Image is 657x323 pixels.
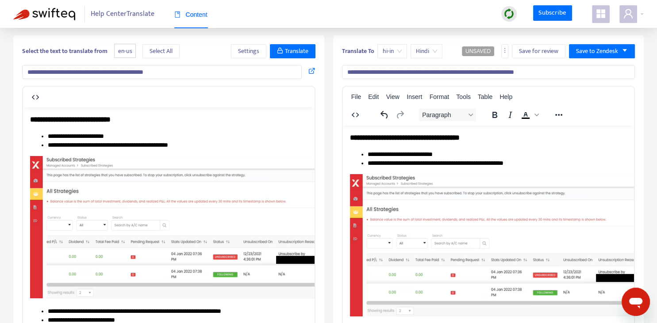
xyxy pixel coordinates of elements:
span: UNSAVED [465,48,491,54]
button: Bold [487,109,502,121]
button: Select All [142,44,180,58]
span: Help [499,93,512,100]
span: Format [430,93,449,100]
span: caret-down [622,47,628,53]
span: Save to Zendesk [576,46,618,56]
span: Table [478,93,492,100]
span: Paragraph [422,111,465,118]
span: hi-in [383,45,402,58]
img: Swifteq [13,8,75,20]
button: Save for review [512,44,565,58]
span: en-us [114,44,136,58]
span: Hindi [416,45,437,58]
button: Save to Zendeskcaret-down [569,44,635,58]
img: 44910856738201 [7,49,378,191]
span: Select All [150,46,173,56]
span: Tools [456,93,471,100]
span: Edit [368,93,379,100]
span: user [623,8,634,19]
button: Italic [503,109,518,121]
iframe: Button to launch messaging window [622,288,650,316]
span: Help Center Translate [91,6,154,23]
span: Translate [285,46,308,56]
span: File [351,93,361,100]
button: Reveal or hide additional toolbar items [551,109,566,121]
span: appstore [596,8,606,19]
b: Select the text to translate from [22,46,108,56]
button: Translate [270,44,315,58]
div: Text color Black [518,109,540,121]
button: more [501,44,508,58]
b: Translate To [342,46,374,56]
button: Redo [392,109,407,121]
span: View [386,93,400,100]
span: book [174,11,181,18]
button: Undo [377,109,392,121]
span: Save for review [519,46,558,56]
span: Content [174,11,207,18]
img: sync.dc5367851b00ba804db3.png [503,8,515,19]
span: Insert [407,93,422,100]
span: Settings [238,46,259,56]
a: Subscribe [533,5,572,21]
button: Block Paragraph [419,109,476,121]
span: more [502,47,508,53]
button: Settings [231,44,266,58]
